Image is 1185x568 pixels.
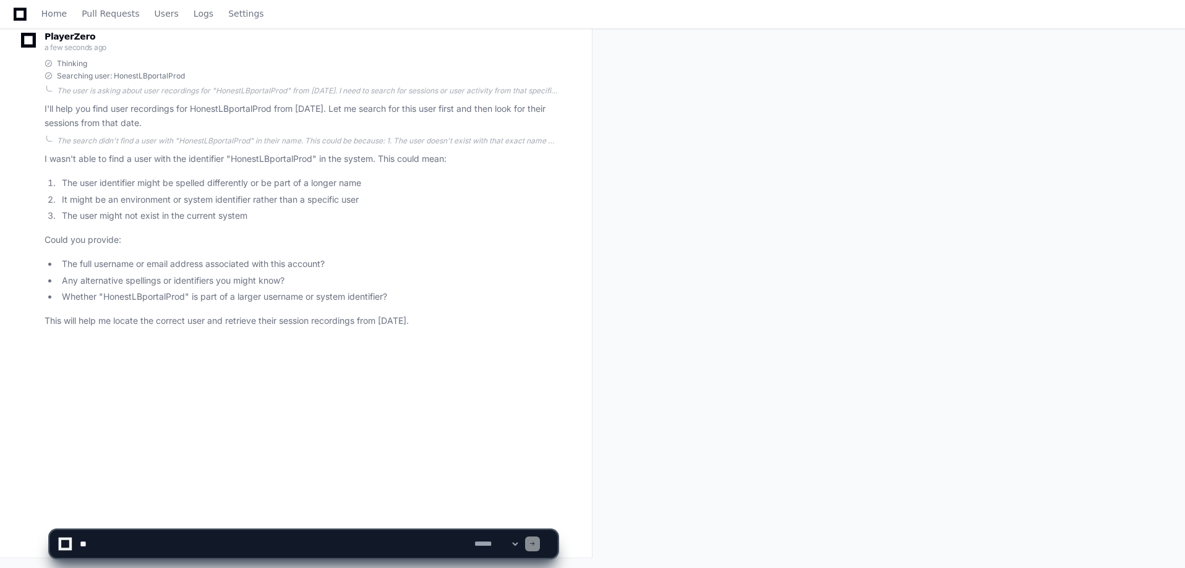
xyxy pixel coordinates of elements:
[58,274,557,288] li: Any alternative spellings or identifiers you might know?
[57,71,185,81] span: Searching user: HonestLBportalProd
[45,152,557,166] p: I wasn't able to find a user with the identifier "HonestLBportalProd" in the system. This could m...
[194,10,213,17] span: Logs
[57,59,87,69] span: Thinking
[45,314,557,328] p: This will help me locate the correct user and retrieve their session recordings from [DATE].
[45,102,557,130] p: I'll help you find user recordings for HonestLBportalProd from [DATE]. Let me search for this use...
[45,43,106,52] span: a few seconds ago
[58,176,557,190] li: The user identifier might be spelled differently or be part of a longer name
[57,136,557,146] div: The search didn't find a user with "HonestLBportalProd" in their name. This could be because: 1. ...
[228,10,263,17] span: Settings
[45,233,557,247] p: Could you provide:
[58,290,557,304] li: Whether "HonestLBportalProd" is part of a larger username or system identifier?
[58,257,557,271] li: The full username or email address associated with this account?
[45,33,95,40] span: PlayerZero
[57,86,557,96] div: The user is asking about user recordings for "HonestLBportalProd" from [DATE]. I need to search f...
[58,193,557,207] li: It might be an environment or system identifier rather than a specific user
[155,10,179,17] span: Users
[41,10,67,17] span: Home
[82,10,139,17] span: Pull Requests
[58,209,557,223] li: The user might not exist in the current system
